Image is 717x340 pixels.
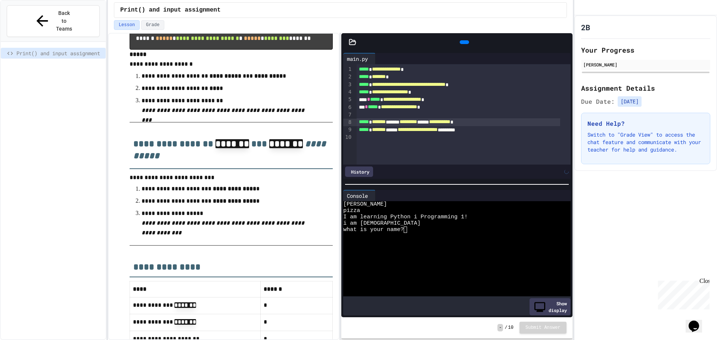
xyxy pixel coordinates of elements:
div: 3 [343,81,353,88]
div: 7 [343,111,353,119]
button: Back to Teams [7,5,100,37]
h3: Need Help? [587,119,704,128]
span: what is your name? [343,227,404,233]
span: 10 [508,325,513,331]
div: main.py [343,55,372,63]
span: [DATE] [618,96,642,107]
div: History [345,166,373,177]
span: / [505,325,507,331]
div: 1 [343,66,353,73]
h2: Your Progress [581,45,710,55]
div: 4 [343,88,353,96]
span: Back to Teams [55,9,73,33]
p: Switch to "Grade View" to access the chat feature and communicate with your teacher for help and ... [587,131,704,153]
iframe: chat widget [686,310,710,333]
div: Console [343,190,376,201]
div: [PERSON_NAME] [583,61,708,68]
h2: Assignment Details [581,83,710,93]
div: 9 [343,126,353,134]
span: i am [DEMOGRAPHIC_DATA] [343,220,420,227]
span: Print() and input assignment [16,49,103,57]
h1: 2B [581,22,590,32]
div: 10 [343,134,353,141]
span: Due Date: [581,97,615,106]
div: Console [343,192,372,200]
iframe: chat widget [655,278,710,309]
span: Submit Answer [525,325,561,331]
span: pizza [343,208,360,214]
div: 6 [343,104,353,111]
div: Show display [530,298,571,315]
button: Lesson [114,20,140,30]
span: - [497,324,503,331]
div: 2 [343,73,353,81]
div: 8 [343,119,353,126]
span: I am learning Python i Programming 1! [343,214,468,220]
div: Chat with us now!Close [3,3,52,47]
div: 5 [343,96,353,103]
div: main.py [343,53,376,64]
button: Submit Answer [519,322,567,334]
span: [PERSON_NAME] [343,201,387,208]
span: Print() and input assignment [120,6,221,15]
button: Grade [141,20,164,30]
